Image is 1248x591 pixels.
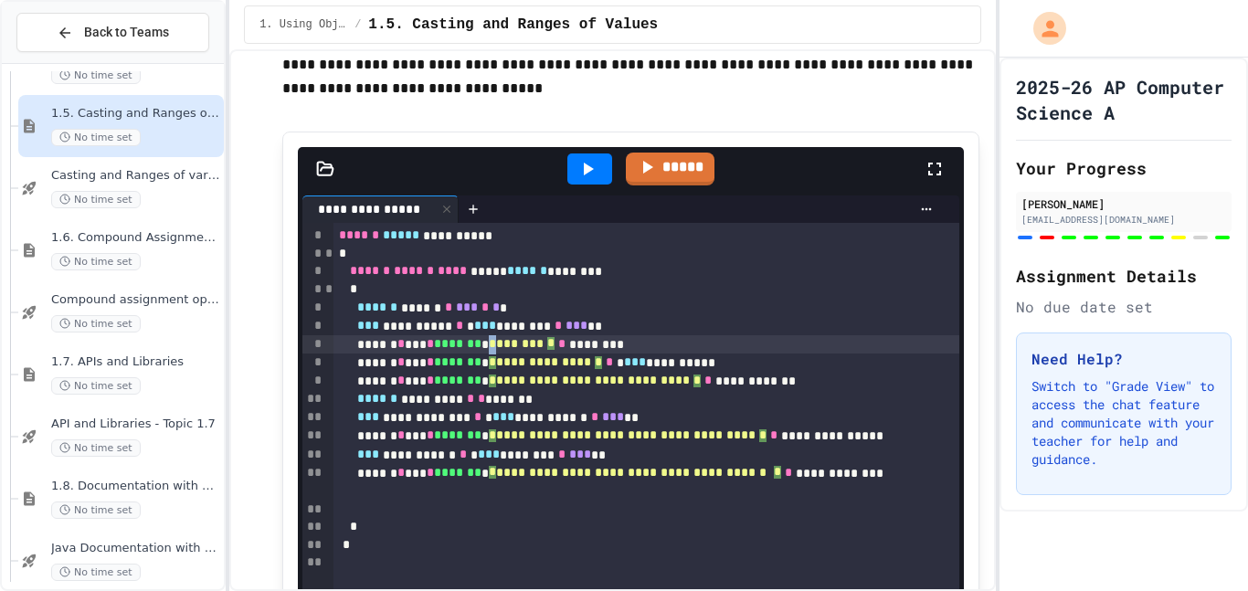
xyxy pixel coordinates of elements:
span: 1.5. Casting and Ranges of Values [368,14,658,36]
span: No time set [51,564,141,581]
span: 1.7. APIs and Libraries [51,354,220,370]
span: No time set [51,67,141,84]
div: [EMAIL_ADDRESS][DOMAIN_NAME] [1021,213,1226,227]
span: Casting and Ranges of variables - Quiz [51,168,220,184]
span: No time set [51,377,141,395]
span: 1.8. Documentation with Comments and Preconditions [51,479,220,494]
p: Switch to "Grade View" to access the chat feature and communicate with your teacher for help and ... [1031,377,1216,469]
span: No time set [51,191,141,208]
button: Back to Teams [16,13,209,52]
h1: 2025-26 AP Computer Science A [1016,74,1232,125]
span: Compound assignment operators - Quiz [51,292,220,308]
span: 1.6. Compound Assignment Operators [51,230,220,246]
h3: Need Help? [1031,348,1216,370]
span: No time set [51,253,141,270]
span: Java Documentation with Comments - Topic 1.8 [51,541,220,556]
div: [PERSON_NAME] [1021,195,1226,212]
span: No time set [51,129,141,146]
span: 1.5. Casting and Ranges of Values [51,106,220,121]
div: My Account [1014,7,1071,49]
h2: Your Progress [1016,155,1232,181]
span: Back to Teams [84,23,169,42]
h2: Assignment Details [1016,263,1232,289]
span: 1. Using Objects and Methods [259,17,347,32]
span: No time set [51,315,141,332]
div: No due date set [1016,296,1232,318]
span: No time set [51,439,141,457]
span: API and Libraries - Topic 1.7 [51,417,220,432]
span: / [354,17,361,32]
span: No time set [51,501,141,519]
